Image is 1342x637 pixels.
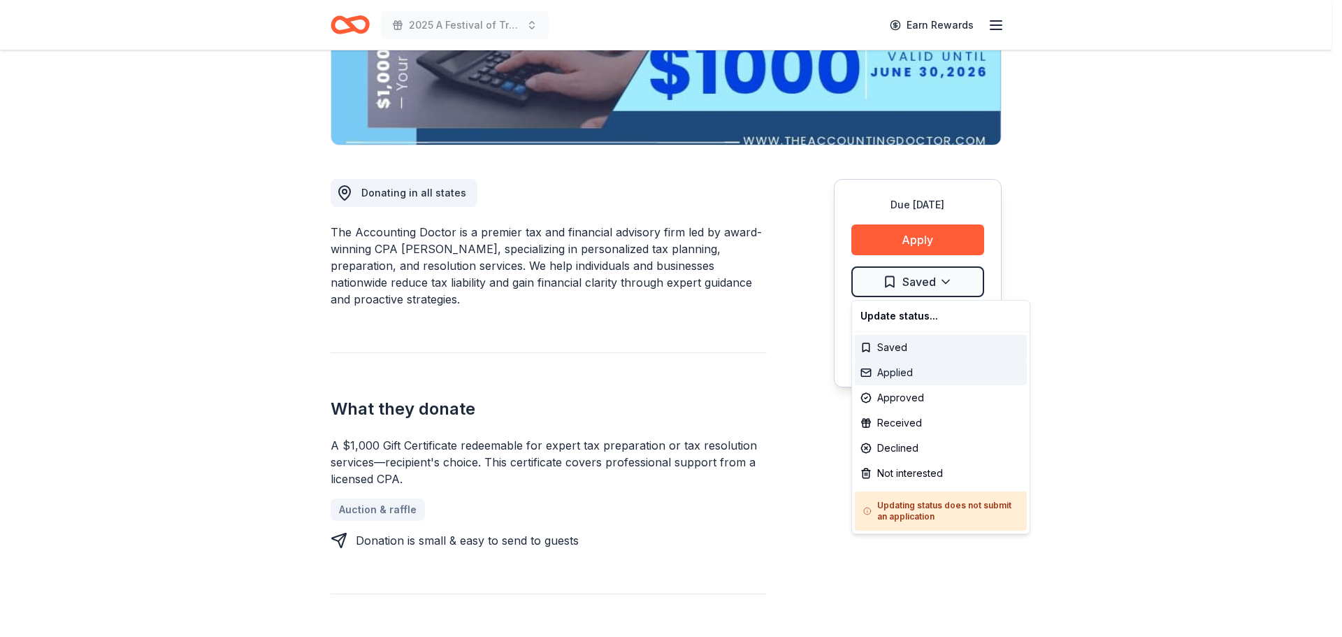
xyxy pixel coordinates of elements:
[855,335,1027,360] div: Saved
[855,360,1027,385] div: Applied
[409,17,521,34] span: 2025 A Festival of Trees Event
[863,500,1018,522] h5: Updating status does not submit an application
[855,385,1027,410] div: Approved
[855,410,1027,436] div: Received
[855,303,1027,329] div: Update status...
[855,436,1027,461] div: Declined
[855,461,1027,486] div: Not interested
